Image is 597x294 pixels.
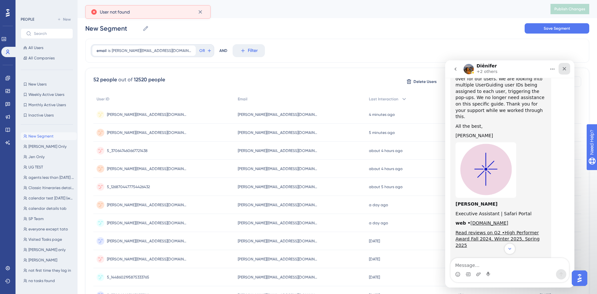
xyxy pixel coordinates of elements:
button: Export CSV [442,76,474,87]
button: no tasks found [21,277,77,285]
button: Classic Itineraries details tab [21,184,77,192]
div: out of [118,76,132,84]
button: Emoji picker [10,211,15,217]
span: New Users [28,82,47,87]
div: 52 people [93,76,117,84]
span: not first time they log in [28,268,71,273]
span: Filter [248,47,258,55]
button: New Users [21,80,73,88]
span: [PERSON_NAME][EMAIL_ADDRESS][DOMAIN_NAME] [112,48,192,53]
button: Filter [233,44,265,57]
span: Publish Changes [554,6,585,12]
a: Read reviews on G2 • [10,170,59,175]
span: Visited Tasks page [28,237,62,242]
span: [PERSON_NAME][EMAIL_ADDRESS][DOMAIN_NAME] [238,275,319,280]
button: [PERSON_NAME] [21,256,77,264]
span: [PERSON_NAME][EMAIL_ADDRESS][DOMAIN_NAME] [238,238,319,244]
button: UG TEST [21,163,77,171]
span: New [63,17,71,22]
time: about 4 hours ago [369,167,403,171]
time: a day ago [369,221,388,225]
button: Monthly Active Users [21,101,73,109]
button: Jen Only [21,153,77,161]
span: All Companies [28,56,55,61]
span: 5_1268704477754426432 [107,184,150,189]
span: Delete Users [414,79,437,84]
span: [PERSON_NAME][EMAIL_ADDRESS][DOMAIN_NAME] [238,220,319,226]
span: [PERSON_NAME][EMAIL_ADDRESS][DOMAIN_NAME]+370647460667721438 [107,130,188,135]
time: 4 minutes ago [369,112,395,117]
div: [PERSON_NAME] [10,72,101,79]
iframe: Intercom live chat [445,60,574,288]
button: Visited Tasks page [21,236,77,243]
span: Need Help? [15,2,40,9]
span: UG TEST [28,165,43,170]
div: . [10,195,101,201]
time: 5 minutes ago [369,130,395,135]
span: Inactive Users [28,113,54,118]
button: Weekly Active Users [21,91,73,98]
button: [PERSON_NAME] only [21,246,77,254]
span: [PERSON_NAME][EMAIL_ADDRESS][DOMAIN_NAME] [238,257,319,262]
span: [PERSON_NAME][EMAIL_ADDRESS][DOMAIN_NAME] [238,184,319,189]
span: Last Interaction [369,96,398,102]
button: OR [198,46,213,56]
span: [PERSON_NAME][EMAIL_ADDRESS][DOMAIN_NAME] [238,112,319,117]
a: High Performer Award Fall 2024, Winter 2025, Spring 2025 [10,170,94,188]
span: everyone except tato [28,227,68,232]
span: [PERSON_NAME][EMAIL_ADDRESS][DOMAIN_NAME] [238,130,319,135]
iframe: UserGuiding AI Assistant Launcher [570,269,589,288]
button: everyone except tato [21,225,77,233]
span: Email [238,96,247,102]
button: Gif picker [20,211,26,217]
div: People [85,5,534,14]
button: not first time they log in [21,267,77,274]
button: Start recording [41,211,46,217]
a: photo-logo [10,82,101,137]
span: [PERSON_NAME][EMAIL_ADDRESS][DOMAIN_NAME] [238,148,319,153]
span: calendar details tab [28,206,67,211]
button: calendar details tab [21,205,77,212]
span: User not found [100,8,130,16]
div: PEOPLE [21,17,34,22]
span: [PERSON_NAME][EMAIL_ADDRESS][DOMAIN_NAME] [238,166,319,171]
span: calendar test [DATE] (works) [28,196,74,201]
button: All Users [21,44,73,52]
time: [DATE] [369,239,380,243]
span: [PERSON_NAME][EMAIL_ADDRESS][DOMAIN_NAME]+897285152885966758 [107,202,188,208]
span: 5_1448602195875333765 [107,275,149,280]
span: SP Team [28,216,44,221]
span: 5_370647460667721438 [107,148,148,153]
button: Scroll to bottom [59,183,70,194]
span: [PERSON_NAME] [28,258,57,263]
span: OR [199,48,205,53]
div: 12520 people [134,76,165,84]
span: Weekly Active Users [28,92,64,97]
span: is [108,48,110,53]
span: User ID [97,96,110,102]
span: [PERSON_NAME][EMAIL_ADDRESS][DOMAIN_NAME]+1268704477754426432 [107,166,188,171]
button: SP Team [21,215,77,223]
time: a day ago [369,203,388,207]
b: web • [10,160,25,165]
button: calendar test [DATE] (works) [21,194,77,202]
span: no tasks found [28,278,55,283]
span: Save Segment [544,26,570,31]
div: Executive Assistant | Safari Portal [10,150,101,157]
button: Delete Users [405,76,438,87]
span: [PERSON_NAME][EMAIL_ADDRESS][DOMAIN_NAME]+1152110112211469839 [107,238,188,244]
span: [PERSON_NAME][EMAIL_ADDRESS][DOMAIN_NAME]+330042607293957388 [107,220,188,226]
button: New Segment [21,132,77,140]
button: All Companies [21,54,73,62]
button: [PERSON_NAME] Only [21,143,77,150]
button: Send a message… [111,209,121,219]
span: All Users [28,45,43,50]
span: [PERSON_NAME][EMAIL_ADDRESS][DOMAIN_NAME] [238,202,319,208]
span: New Segment [28,134,54,139]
